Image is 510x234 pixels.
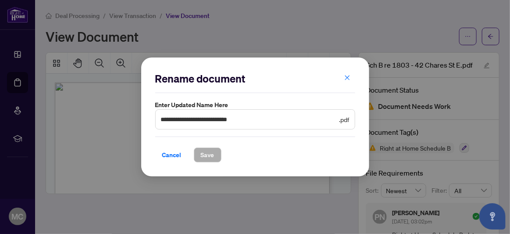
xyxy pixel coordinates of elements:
h2: Rename document [155,72,355,86]
button: Open asap [479,203,506,230]
label: Enter updated name here [155,100,355,110]
span: .pdf [339,115,350,124]
span: Cancel [162,148,182,162]
span: close [344,75,350,81]
button: Save [194,148,221,162]
button: Cancel [155,148,189,162]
